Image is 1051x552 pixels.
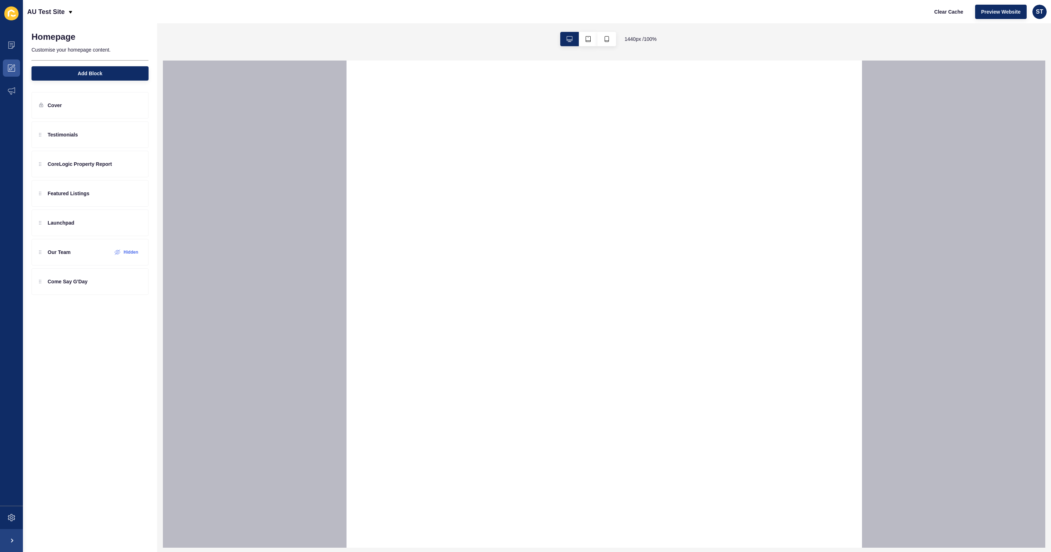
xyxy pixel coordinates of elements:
[123,249,138,255] label: Hidden
[625,35,657,43] span: 1440 px / 100 %
[48,160,112,168] p: CoreLogic Property Report
[48,219,74,226] p: Launchpad
[48,278,88,285] p: Come Say G'Day
[32,42,149,58] p: Customise your homepage content.
[48,249,71,256] p: Our Team
[981,8,1021,15] span: Preview Website
[48,190,89,197] p: Featured Listings
[27,3,65,21] p: AU Test Site
[48,102,62,109] p: Cover
[78,70,102,77] span: Add Block
[32,32,76,42] h1: Homepage
[32,66,149,81] button: Add Block
[934,8,963,15] span: Clear Cache
[975,5,1027,19] button: Preview Website
[928,5,969,19] button: Clear Cache
[1036,8,1043,15] span: ST
[48,131,78,138] p: Testimonials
